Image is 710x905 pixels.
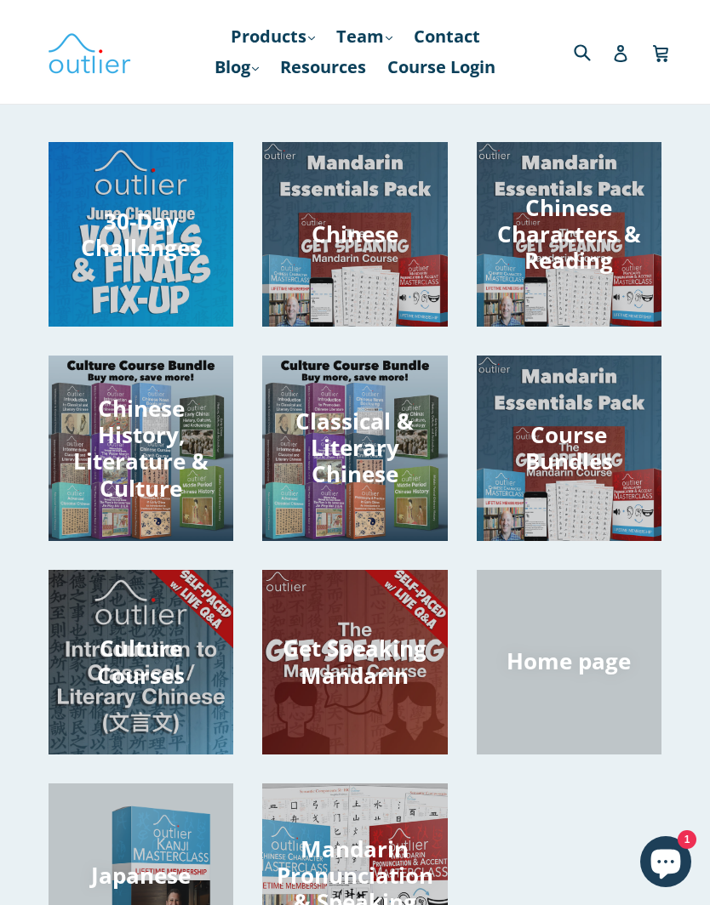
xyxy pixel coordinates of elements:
[261,568,449,756] a: Get Speaking Mandarin
[635,836,696,891] inbox-online-store-chat: Shopify online store chat
[47,27,132,77] img: Outlier Linguistics
[475,140,663,328] a: Chinese Characters & Reading
[477,422,661,475] h3: Course Bundles
[47,140,235,328] a: 30-Day Challenges
[262,408,447,488] h3: Classical & Literary Chinese
[261,140,449,328] a: Chinese
[206,52,267,83] a: Blog
[477,649,661,675] h3: Home page
[47,354,235,542] a: Chinese History, Literature & Culture
[49,208,233,260] h3: 30-Day Challenges
[405,21,489,52] a: Contact
[49,635,233,688] h3: Culture Courses
[222,21,324,52] a: Products
[570,34,616,69] input: Search
[328,21,401,52] a: Team
[262,221,447,248] h3: Chinese
[47,568,235,756] a: Culture Courses
[477,195,661,275] h3: Chinese Characters & Reading
[475,354,663,542] a: Course Bundles
[261,354,449,542] a: Classical & Literary Chinese
[49,862,233,889] h3: Japanese
[49,396,233,502] h3: Chinese History, Literature & Culture
[379,52,504,83] a: Course Login
[272,52,375,83] a: Resources
[475,568,663,756] a: Home page
[262,635,447,688] h3: Get Speaking Mandarin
